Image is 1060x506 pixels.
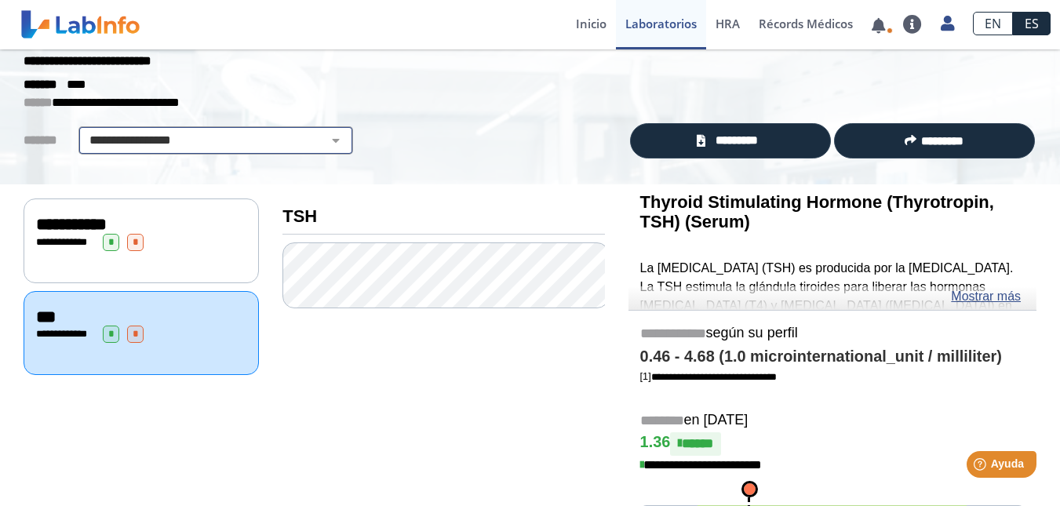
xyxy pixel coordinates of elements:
h4: 1.36 [640,432,1025,456]
span: HRA [716,16,740,31]
a: EN [973,12,1013,35]
h5: según su perfil [640,325,1025,343]
a: ES [1013,12,1051,35]
a: Mostrar más [951,287,1021,306]
h5: en [DATE] [640,412,1025,430]
b: TSH [282,206,317,226]
iframe: Help widget launcher [920,445,1043,489]
b: Thyroid Stimulating Hormone (Thyrotropin, TSH) (Serum) [640,192,994,231]
h4: 0.46 - 4.68 (1.0 microinternational_unit / milliliter) [640,348,1025,366]
a: [1] [640,370,777,382]
p: La [MEDICAL_DATA] (TSH) es producida por la [MEDICAL_DATA]. La TSH estimula la glándula tiroides ... [640,259,1025,409]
